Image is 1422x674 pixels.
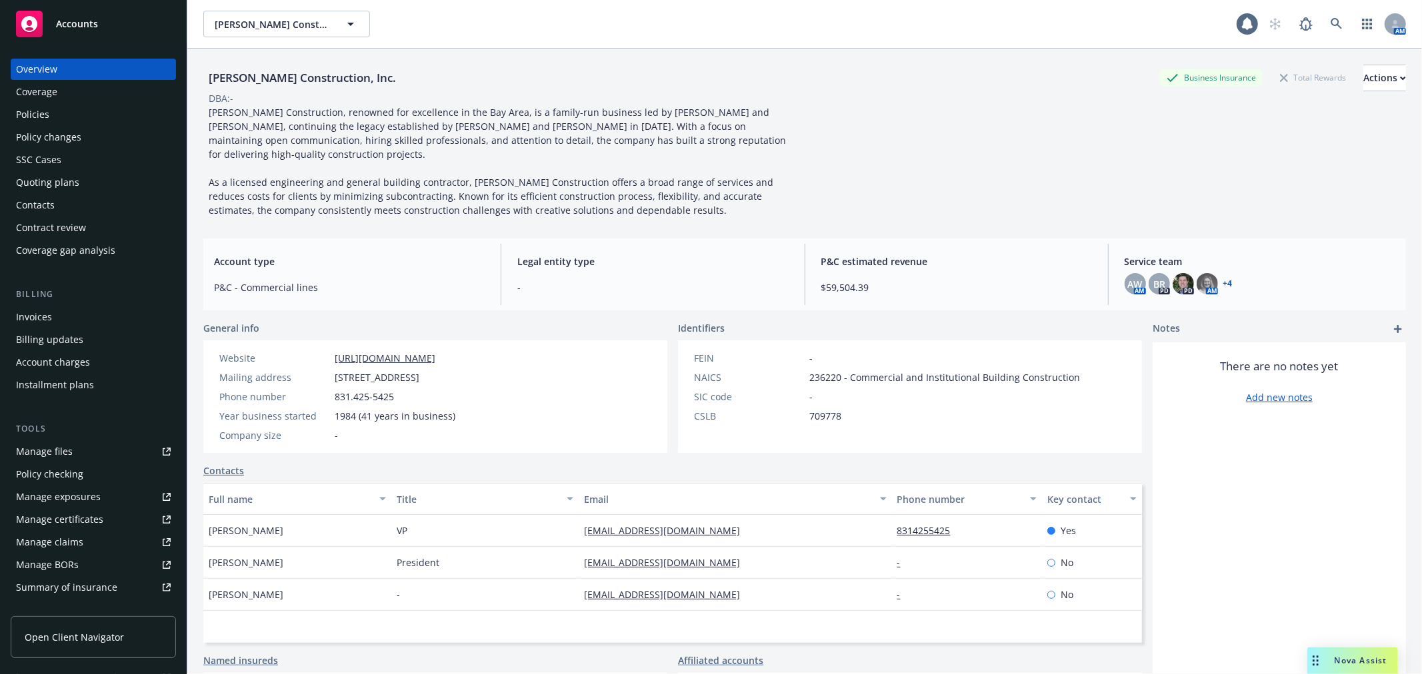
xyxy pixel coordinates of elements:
button: Email [579,483,891,515]
span: AW [1128,277,1143,291]
a: Manage BORs [11,554,176,575]
a: Coverage [11,81,176,103]
button: Phone number [892,483,1042,515]
a: Contacts [203,464,244,478]
a: Installment plans [11,374,176,396]
span: There are no notes yet [1221,358,1339,374]
span: Identifiers [678,321,725,335]
span: VP [397,523,407,537]
div: Policy checking [16,464,83,485]
div: SSC Cases [16,149,61,170]
a: - [897,588,911,601]
span: 236220 - Commercial and Institutional Building Construction [809,370,1080,384]
div: Drag to move [1307,647,1324,674]
button: [PERSON_NAME] Construction, Inc. [203,11,370,37]
span: 709778 [809,409,841,423]
a: Add new notes [1246,390,1313,404]
div: NAICS [694,370,804,384]
button: Title [391,483,579,515]
div: Coverage [16,81,57,103]
button: Nova Assist [1307,647,1398,674]
span: No [1061,587,1073,601]
div: Phone number [219,390,329,404]
span: - [809,390,813,404]
a: +4 [1223,280,1233,288]
a: Switch app [1354,11,1381,37]
div: Policy AI ingestions [16,599,101,621]
a: Policy AI ingestions [11,599,176,621]
span: [PERSON_NAME] Construction, renowned for excellence in the Bay Area, is a family-run business led... [209,106,789,216]
a: Manage files [11,441,176,462]
div: Policies [16,104,49,125]
div: Total Rewards [1273,69,1353,86]
a: Named insureds [203,653,278,667]
div: Billing updates [16,329,83,350]
img: photo [1173,273,1194,294]
div: Manage files [16,441,73,462]
span: 1984 (41 years in business) [335,409,455,423]
a: [EMAIL_ADDRESS][DOMAIN_NAME] [584,556,751,569]
a: [EMAIL_ADDRESS][DOMAIN_NAME] [584,524,751,537]
div: Company size [219,428,329,442]
button: Key contact [1042,483,1142,515]
a: Report a Bug [1293,11,1319,37]
div: Quoting plans [16,172,79,193]
div: Business Insurance [1160,69,1263,86]
div: FEIN [694,351,804,365]
span: [PERSON_NAME] [209,555,283,569]
span: Open Client Navigator [25,630,124,644]
span: [PERSON_NAME] [209,587,283,601]
div: Summary of insurance [16,577,117,598]
span: - [517,280,788,294]
span: Legal entity type [517,254,788,268]
a: Policy checking [11,464,176,485]
span: P&C estimated revenue [821,254,1092,268]
div: Account charges [16,352,90,373]
div: Mailing address [219,370,329,384]
a: Start snowing [1262,11,1289,37]
div: Email [584,492,871,506]
a: SSC Cases [11,149,176,170]
div: Manage BORs [16,554,79,575]
div: Overview [16,59,57,80]
div: Invoices [16,306,52,328]
div: Manage certificates [16,509,103,530]
span: - [335,428,338,442]
div: Website [219,351,329,365]
span: - [397,587,400,601]
a: Affiliated accounts [678,653,763,667]
a: add [1390,321,1406,337]
span: $59,504.39 [821,280,1092,294]
div: Actions [1363,65,1406,91]
a: 8314255425 [897,524,961,537]
a: Manage exposures [11,486,176,507]
div: Installment plans [16,374,94,396]
a: Coverage gap analysis [11,240,176,261]
span: Account type [214,254,485,268]
a: - [897,556,911,569]
div: Key contact [1047,492,1122,506]
div: Contacts [16,194,55,216]
div: [PERSON_NAME] Construction, Inc. [203,69,401,87]
div: Year business started [219,409,329,423]
a: [URL][DOMAIN_NAME] [335,352,435,364]
div: Manage exposures [16,486,101,507]
a: Search [1323,11,1350,37]
div: Manage claims [16,531,83,553]
a: Overview [11,59,176,80]
span: 831.425-5425 [335,390,394,404]
div: CSLB [694,409,804,423]
div: SIC code [694,390,804,404]
div: DBA: - [209,91,233,105]
a: Contract review [11,217,176,238]
div: Policy changes [16,127,81,148]
span: - [809,351,813,365]
div: Billing [11,288,176,301]
div: Coverage gap analysis [16,240,115,261]
span: Nova Assist [1335,655,1387,666]
span: No [1061,555,1073,569]
a: [EMAIL_ADDRESS][DOMAIN_NAME] [584,588,751,601]
span: P&C - Commercial lines [214,280,485,294]
a: Manage certificates [11,509,176,530]
span: General info [203,321,259,335]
